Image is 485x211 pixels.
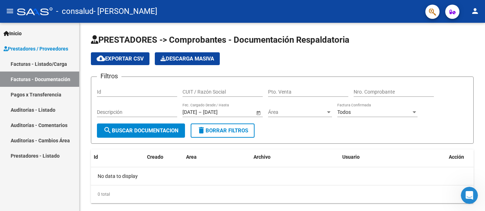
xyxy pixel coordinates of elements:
[91,149,119,165] datatable-header-cell: Id
[186,154,197,160] span: Area
[203,109,238,115] input: Fecha fin
[446,149,481,165] datatable-header-cell: Acción
[255,109,262,116] button: Open calendar
[91,185,474,203] div: 0 total
[191,123,255,138] button: Borrar Filtros
[93,4,157,19] span: - [PERSON_NAME]
[4,30,22,37] span: Inicio
[471,7,479,15] mat-icon: person
[160,56,214,62] span: Descarga Masiva
[342,154,360,160] span: Usuario
[4,45,68,53] span: Prestadores / Proveedores
[97,56,144,62] span: Exportar CSV
[91,52,149,65] button: Exportar CSV
[198,109,202,115] span: –
[449,154,464,160] span: Acción
[94,154,98,160] span: Id
[461,187,478,204] iframe: Intercom live chat
[337,109,351,115] span: Todos
[183,149,251,165] datatable-header-cell: Area
[197,127,248,134] span: Borrar Filtros
[339,149,446,165] datatable-header-cell: Usuario
[91,35,349,45] span: PRESTADORES -> Comprobantes - Documentación Respaldatoria
[268,109,326,115] span: Área
[97,123,185,138] button: Buscar Documentacion
[155,52,220,65] button: Descarga Masiva
[254,154,271,160] span: Archivo
[144,149,183,165] datatable-header-cell: Creado
[56,4,93,19] span: - consalud
[6,7,14,15] mat-icon: menu
[251,149,339,165] datatable-header-cell: Archivo
[197,126,206,134] mat-icon: delete
[103,127,179,134] span: Buscar Documentacion
[91,167,474,185] div: No data to display
[103,126,112,134] mat-icon: search
[155,52,220,65] app-download-masive: Descarga masiva de comprobantes (adjuntos)
[97,71,121,81] h3: Filtros
[97,54,105,63] mat-icon: cloud_download
[147,154,163,160] span: Creado
[182,109,197,115] input: Fecha inicio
